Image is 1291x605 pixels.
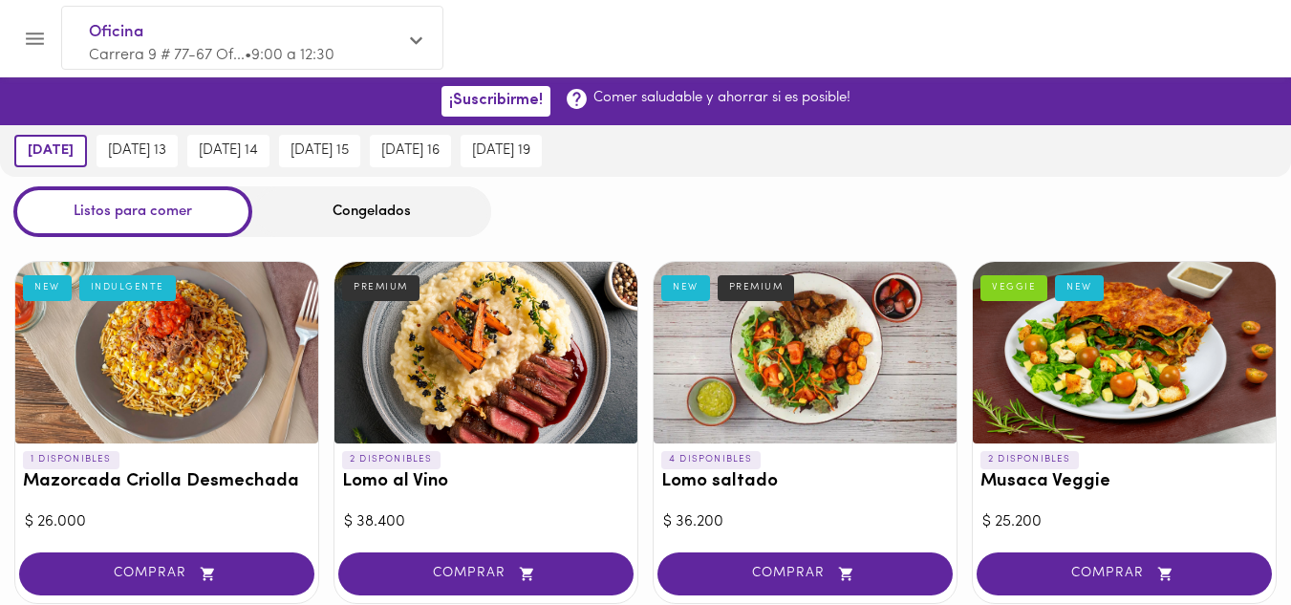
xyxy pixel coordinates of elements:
[1180,494,1272,586] iframe: Messagebird Livechat Widget
[980,275,1047,300] div: VEGGIE
[342,472,630,492] h3: Lomo al Vino
[23,275,72,300] div: NEW
[199,142,258,160] span: [DATE] 14
[681,566,929,582] span: COMPRAR
[334,262,637,443] div: Lomo al Vino
[362,566,610,582] span: COMPRAR
[980,472,1268,492] h3: Musaca Veggie
[279,135,360,167] button: [DATE] 15
[654,262,957,443] div: Lomo saltado
[15,262,318,443] div: Mazorcada Criolla Desmechada
[108,142,166,160] span: [DATE] 13
[23,472,311,492] h3: Mazorcada Criolla Desmechada
[718,275,795,300] div: PREMIUM
[252,186,491,237] div: Congelados
[661,472,949,492] h3: Lomo saltado
[28,142,74,160] span: [DATE]
[1055,275,1104,300] div: NEW
[472,142,530,160] span: [DATE] 19
[25,511,309,533] div: $ 26.000
[980,451,1079,468] p: 2 DISPONIBLES
[441,86,550,116] button: ¡Suscribirme!
[79,275,176,300] div: INDULGENTE
[661,275,710,300] div: NEW
[370,135,451,167] button: [DATE] 16
[381,142,440,160] span: [DATE] 16
[13,186,252,237] div: Listos para comer
[89,20,397,45] span: Oficina
[657,552,953,595] button: COMPRAR
[661,451,761,468] p: 4 DISPONIBLES
[663,511,947,533] div: $ 36.200
[344,511,628,533] div: $ 38.400
[449,92,543,110] span: ¡Suscribirme!
[973,262,1276,443] div: Musaca Veggie
[89,48,334,63] span: Carrera 9 # 77-67 Of... • 9:00 a 12:30
[290,142,349,160] span: [DATE] 15
[187,135,269,167] button: [DATE] 14
[338,552,634,595] button: COMPRAR
[977,552,1272,595] button: COMPRAR
[461,135,542,167] button: [DATE] 19
[982,511,1266,533] div: $ 25.200
[97,135,178,167] button: [DATE] 13
[23,451,119,468] p: 1 DISPONIBLES
[593,88,850,108] p: Comer saludable y ahorrar si es posible!
[11,15,58,62] button: Menu
[19,552,314,595] button: COMPRAR
[342,451,441,468] p: 2 DISPONIBLES
[14,135,87,167] button: [DATE]
[1001,566,1248,582] span: COMPRAR
[43,566,290,582] span: COMPRAR
[342,275,420,300] div: PREMIUM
